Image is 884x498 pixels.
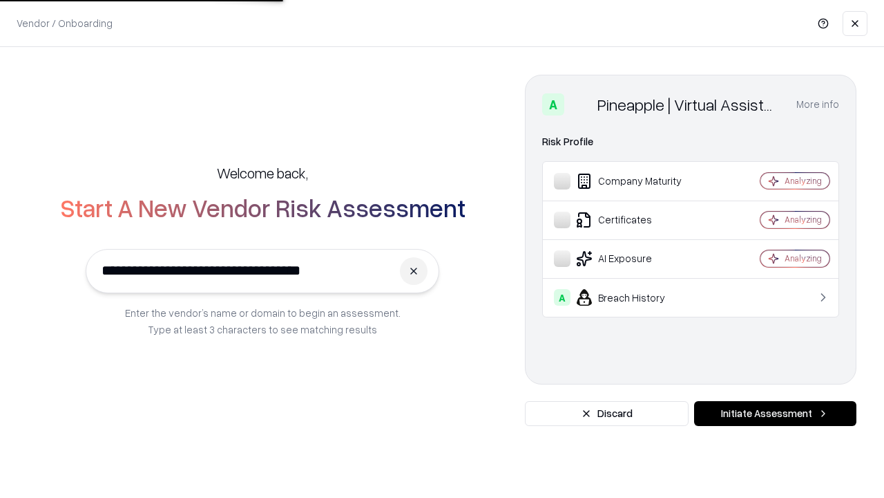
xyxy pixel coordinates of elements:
[554,173,719,190] div: Company Maturity
[796,92,839,117] button: More info
[554,289,719,306] div: Breach History
[597,93,780,116] div: Pineapple | Virtual Assistant Agency
[542,93,564,116] div: A
[125,304,401,338] p: Enter the vendor’s name or domain to begin an assessment. Type at least 3 characters to see match...
[554,212,719,228] div: Certificates
[217,163,308,183] h5: Welcome back,
[542,133,839,150] div: Risk Profile
[554,250,719,267] div: AI Exposure
[17,16,113,30] p: Vendor / Onboarding
[525,401,689,426] button: Discard
[785,252,822,264] div: Analyzing
[570,93,592,116] img: Pineapple | Virtual Assistant Agency
[554,289,570,306] div: A
[694,401,856,426] button: Initiate Assessment
[785,214,822,225] div: Analyzing
[60,194,465,221] h2: Start A New Vendor Risk Assessment
[785,175,822,187] div: Analyzing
